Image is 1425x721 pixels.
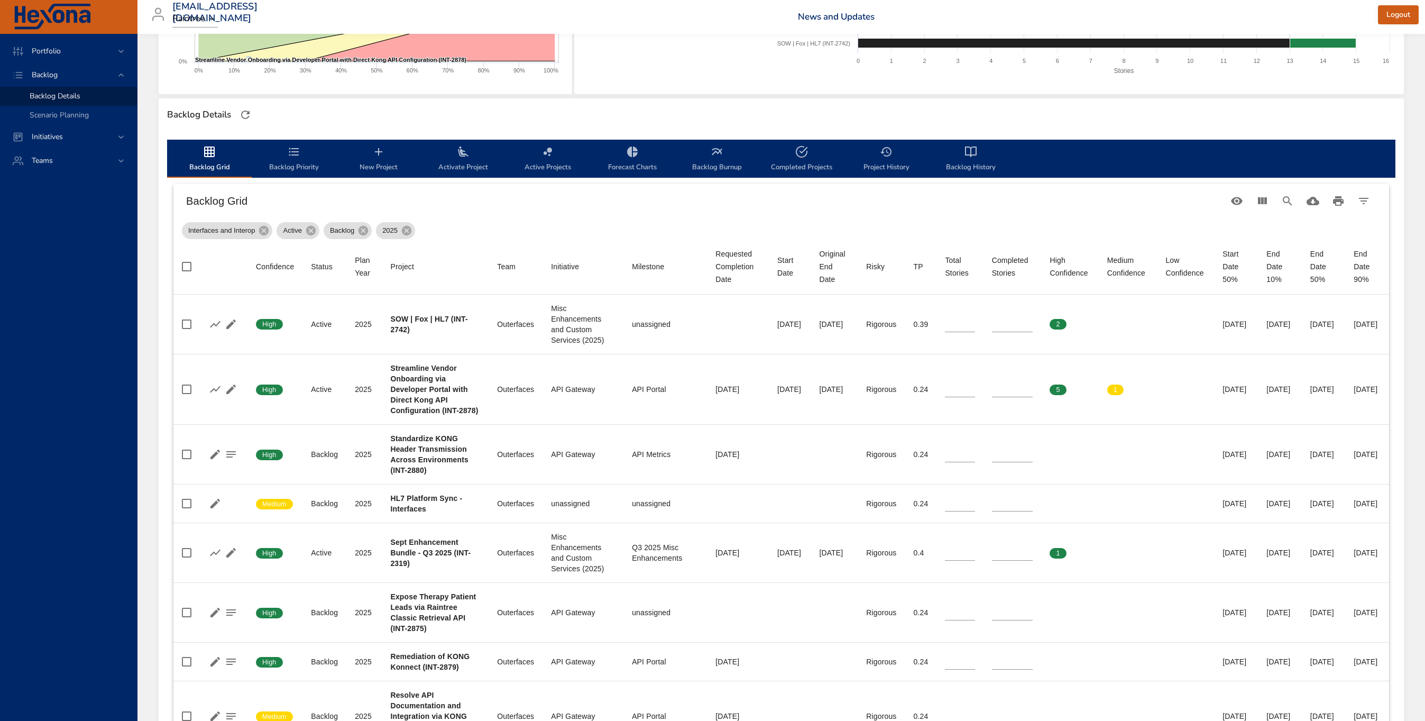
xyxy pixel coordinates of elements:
[390,315,467,334] b: SOW | Fox | HL7 (INT-2742)
[497,260,534,273] span: Team
[1222,384,1249,395] div: [DATE]
[23,132,71,142] span: Initiatives
[632,260,698,273] span: Milestone
[355,254,373,279] div: Sort
[632,260,664,273] div: Sort
[992,254,1033,279] div: Completed Stories
[207,605,223,620] button: Edit Project Details
[1266,449,1293,460] div: [DATE]
[311,260,333,273] div: Status
[207,316,223,332] button: Show Burnup
[777,40,850,47] text: SOW | Fox | HL7 (INT-2742)
[390,260,414,273] div: Sort
[390,260,414,273] div: Project
[371,67,382,74] text: 50%
[819,248,849,286] div: Original End Date
[777,254,802,279] div: Sort
[355,384,373,395] div: 2025
[376,225,404,236] span: 2025
[256,608,283,618] span: High
[715,248,760,286] div: Requested Completion Date
[207,381,223,397] button: Show Burnup
[1287,58,1293,64] text: 13
[777,254,802,279] span: Start Date
[256,320,283,329] span: High
[945,254,974,279] div: Total Stories
[1266,248,1293,286] div: End Date 10%
[30,91,80,101] span: Backlog Details
[311,384,338,395] div: Active
[1089,58,1092,64] text: 7
[990,58,993,64] text: 4
[390,592,476,633] b: Expose Therapy Patient Leads via Raintree Classic Retrieval API (INT-2875)
[172,11,218,28] div: Raintree
[551,384,615,395] div: API Gateway
[1165,385,1182,395] span: 0
[777,384,802,395] div: [DATE]
[390,260,480,273] span: Project
[632,542,698,563] div: Q3 2025 Misc Enhancements
[632,384,698,395] div: API Portal
[311,656,338,667] div: Backlog
[1107,549,1124,558] span: 0
[819,547,849,558] div: [DATE]
[935,145,1007,174] span: Backlog History
[179,58,187,65] text: 0%
[1222,248,1249,286] div: Start Date 50%
[551,656,615,667] div: API Gateway
[1310,547,1337,558] div: [DATE]
[390,434,468,474] b: Standardize KONG Header Transmission Across Environments (INT-2880)
[30,110,89,120] span: Scenario Planning
[223,316,239,332] button: Edit Project Details
[1222,607,1249,618] div: [DATE]
[551,303,615,345] div: Misc Enhancements and Custom Services (2025)
[311,547,338,558] div: Active
[914,547,928,558] div: 0.4
[324,225,361,236] span: Backlog
[866,656,896,667] div: Rigorous
[1378,5,1419,25] button: Logout
[551,260,579,273] div: Sort
[1354,248,1381,286] div: End Date 90%
[497,656,534,667] div: Outerfaces
[164,106,234,123] div: Backlog Details
[390,652,470,671] b: Remediation of KONG Konnect (INT-2879)
[777,319,802,330] div: [DATE]
[945,254,974,279] div: Sort
[1354,449,1381,460] div: [DATE]
[914,449,928,460] div: 0.24
[632,449,698,460] div: API Metrics
[914,319,928,330] div: 0.39
[777,547,802,558] div: [DATE]
[1165,254,1206,279] div: Low Confidence
[264,67,275,74] text: 20%
[442,67,454,74] text: 70%
[914,498,928,509] div: 0.24
[819,384,849,395] div: [DATE]
[172,1,258,24] h3: [EMAIL_ADDRESS][DOMAIN_NAME]
[596,145,668,174] span: Forecast Charts
[1107,254,1149,279] div: Sort
[857,58,860,64] text: 0
[1050,254,1090,279] div: Sort
[1275,188,1300,214] button: Search
[1266,656,1293,667] div: [DATE]
[173,145,245,174] span: Backlog Grid
[173,184,1389,218] div: Table Toolbar
[182,222,272,239] div: Interfaces and Interop
[866,319,896,330] div: Rigorous
[914,260,923,273] div: TP
[223,446,239,462] button: Project Notes
[182,225,261,236] span: Interfaces and Interop
[632,319,698,330] div: unassigned
[355,498,373,509] div: 2025
[866,384,896,395] div: Rigorous
[1056,58,1059,64] text: 6
[866,449,896,460] div: Rigorous
[1222,656,1249,667] div: [DATE]
[256,385,283,395] span: High
[300,67,311,74] text: 30%
[223,545,239,561] button: Edit Project Details
[311,607,338,618] div: Backlog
